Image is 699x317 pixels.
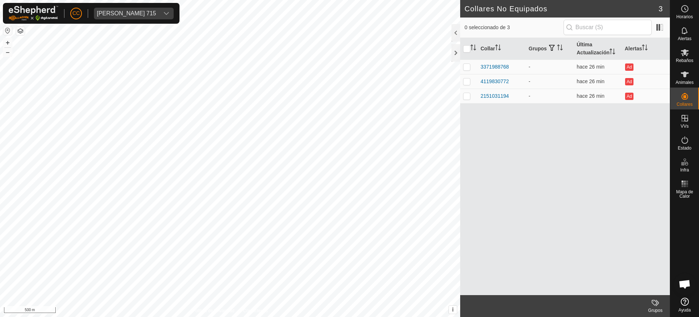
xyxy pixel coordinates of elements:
[481,78,509,85] div: 4119830772
[642,46,648,51] p-sorticon: Activar para ordenar
[641,307,670,314] div: Grupos
[625,63,633,71] button: Ad
[676,102,692,107] span: Collares
[526,74,574,89] td: -
[526,89,574,103] td: -
[676,80,694,85] span: Animales
[449,306,457,314] button: i
[577,93,604,99] span: 4 sept 2025, 9:06
[678,36,691,41] span: Alertas
[622,38,670,60] th: Alertas
[526,59,574,74] td: -
[465,24,564,31] span: 0 seleccionado de 3
[564,20,652,35] input: Buscar (S)
[674,273,696,295] a: Chat abierto
[672,190,697,198] span: Mapa de Calor
[577,64,604,70] span: 4 sept 2025, 9:06
[670,295,699,315] a: Ayuda
[577,78,604,84] span: 4 sept 2025, 9:06
[526,38,574,60] th: Grupos
[193,308,234,314] a: Política de Privacidad
[680,168,689,172] span: Infra
[679,308,691,312] span: Ayuda
[159,8,174,19] div: dropdown trigger
[495,46,501,51] p-sorticon: Activar para ordenar
[3,48,12,57] button: –
[678,146,691,150] span: Estado
[676,15,693,19] span: Horarios
[574,38,622,60] th: Última Actualización
[243,308,268,314] a: Contáctenos
[16,27,25,35] button: Capas del Mapa
[625,93,633,100] button: Ad
[481,63,509,71] div: 3371988768
[609,50,615,55] p-sorticon: Activar para ordenar
[94,8,159,19] span: Ignacio Olivar 715
[72,9,80,17] span: CC
[557,46,563,51] p-sorticon: Activar para ordenar
[3,38,12,47] button: +
[676,58,693,63] span: Rebaños
[97,11,156,16] div: [PERSON_NAME] 715
[9,6,58,21] img: Logo Gallagher
[680,124,688,128] span: VVs
[3,26,12,35] button: Restablecer Mapa
[470,46,476,51] p-sorticon: Activar para ordenar
[481,92,509,100] div: 2151031194
[625,78,633,85] button: Ad
[478,38,526,60] th: Collar
[659,3,663,14] span: 3
[452,306,454,313] span: i
[465,4,659,13] h2: Collares No Equipados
